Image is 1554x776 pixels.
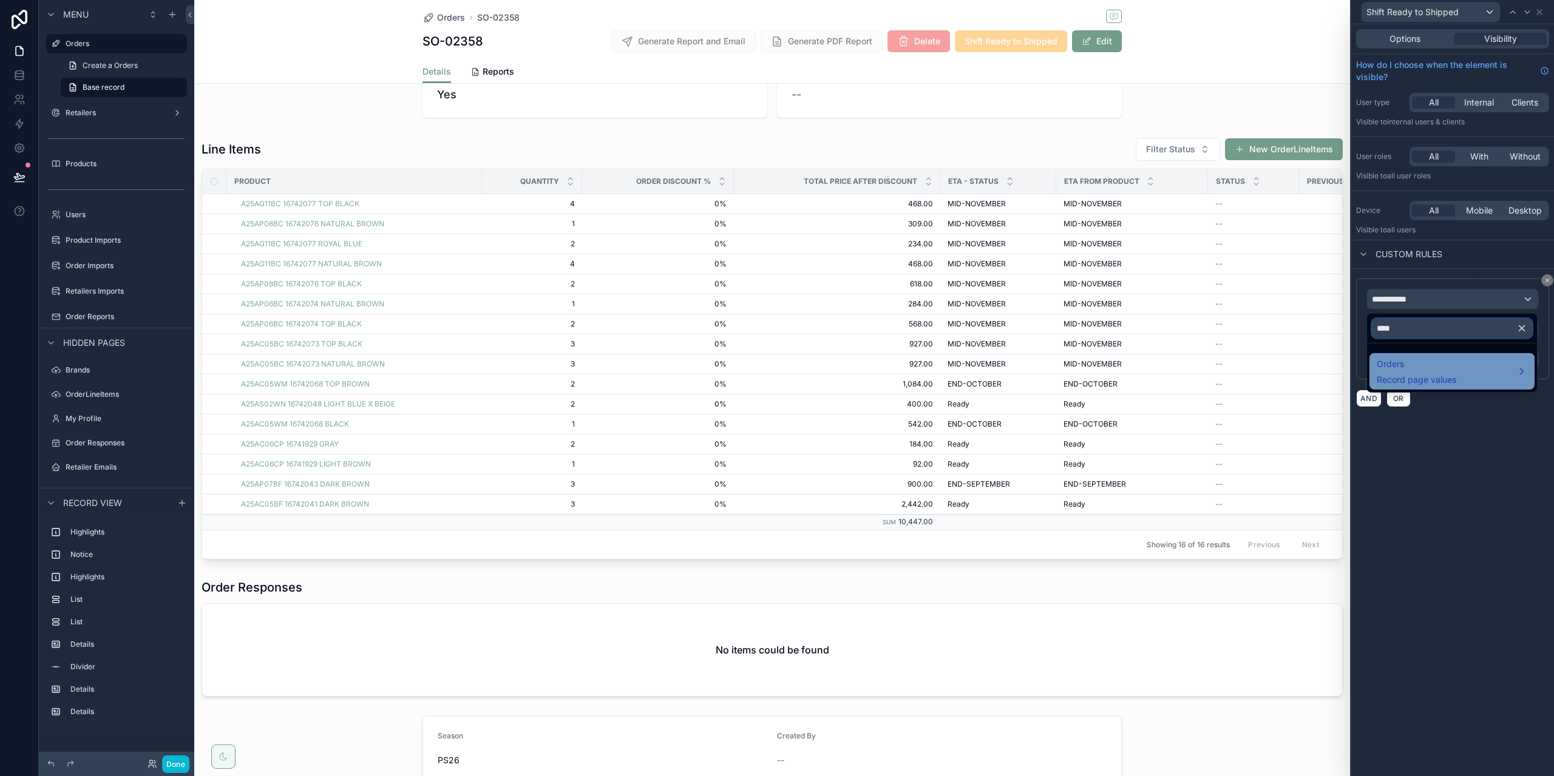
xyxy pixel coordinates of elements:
a: Details [422,61,451,84]
label: Highlights [70,527,182,537]
label: Order Responses [66,438,185,448]
label: Highlights [70,572,182,582]
a: Order Reports [46,307,187,326]
label: Products [66,159,185,169]
span: 10,447.00 [898,517,933,526]
span: Orders [437,12,465,24]
a: My Profile [46,409,187,428]
button: Edit [1072,30,1122,52]
span: Create a Orders [83,61,138,70]
h1: SO-02358 [422,33,483,50]
a: Users [46,205,187,224]
label: Product Imports [66,235,185,245]
span: Product [234,177,271,186]
label: My Profile [66,414,185,423]
label: Divider [70,662,182,672]
span: Previous ETA [1307,177,1360,186]
label: Details [70,684,182,694]
span: Reports [483,66,514,78]
label: Details [70,707,182,717]
span: Record page values [1377,374,1456,386]
span: Eta - Status [948,177,999,186]
label: Order Reports [66,312,185,322]
label: List [70,595,182,604]
a: Base record [61,78,187,97]
span: Order Discount % [636,177,711,186]
span: Total Price After Discount [804,177,917,186]
span: Status [1216,177,1245,186]
span: Record view [63,497,122,509]
label: List [70,617,182,627]
span: Base record [83,83,124,92]
a: Order Imports [46,256,187,275]
a: Brands [46,360,187,380]
label: OrderLineItems [66,390,185,399]
label: Orders [66,39,180,49]
a: OrderLineItems [46,385,187,404]
label: Retailers Imports [66,286,185,296]
a: SO-02358 [477,12,520,24]
label: Order Imports [66,261,185,271]
a: Retailer Emails [46,457,187,477]
span: Hidden pages [63,337,125,349]
small: Sum [883,519,896,525]
button: Done [162,755,189,773]
span: Menu [63,8,89,21]
label: Users [66,210,185,220]
span: Orders [1377,357,1456,371]
span: Details [422,66,451,78]
a: Order Responses [46,433,187,453]
span: Quantity [520,177,559,186]
div: scrollable content [39,517,194,734]
label: Notice [70,550,182,559]
a: Retailers Imports [46,282,187,301]
label: Details [70,639,182,649]
a: Reports [470,61,514,85]
a: Retailers [46,103,187,123]
a: Product Imports [46,231,187,250]
label: Brands [66,365,185,375]
span: Showing 16 of 16 results [1147,540,1230,550]
label: Retailers [66,108,168,118]
a: Orders [422,12,465,24]
a: Create a Orders [61,56,187,75]
a: Orders [46,34,187,53]
label: Retailer Emails [66,462,185,472]
span: ETA from Product [1064,177,1139,186]
a: Products [46,154,187,174]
